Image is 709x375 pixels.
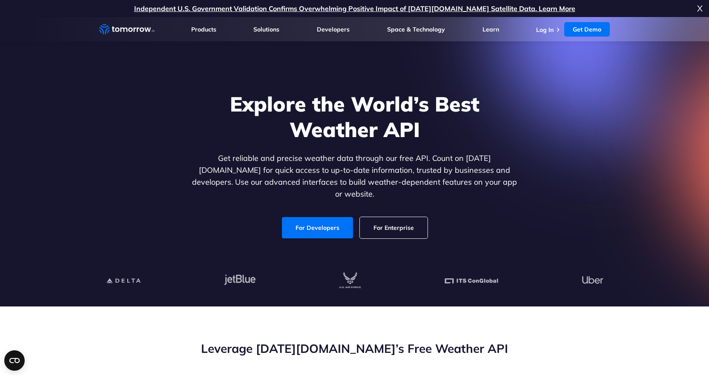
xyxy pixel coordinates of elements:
a: Products [191,26,216,33]
a: Get Demo [564,22,610,37]
a: Learn [482,26,499,33]
a: Developers [317,26,350,33]
button: Open CMP widget [4,350,25,371]
a: Space & Technology [387,26,445,33]
h1: Explore the World’s Best Weather API [190,91,519,142]
a: For Enterprise [360,217,428,238]
h2: Leverage [DATE][DOMAIN_NAME]’s Free Weather API [99,341,610,357]
p: Get reliable and precise weather data through our free API. Count on [DATE][DOMAIN_NAME] for quic... [190,152,519,200]
a: Home link [99,23,155,36]
a: Independent U.S. Government Validation Confirms Overwhelming Positive Impact of [DATE][DOMAIN_NAM... [134,4,575,13]
a: For Developers [282,217,353,238]
a: Log In [536,26,554,34]
a: Solutions [253,26,279,33]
